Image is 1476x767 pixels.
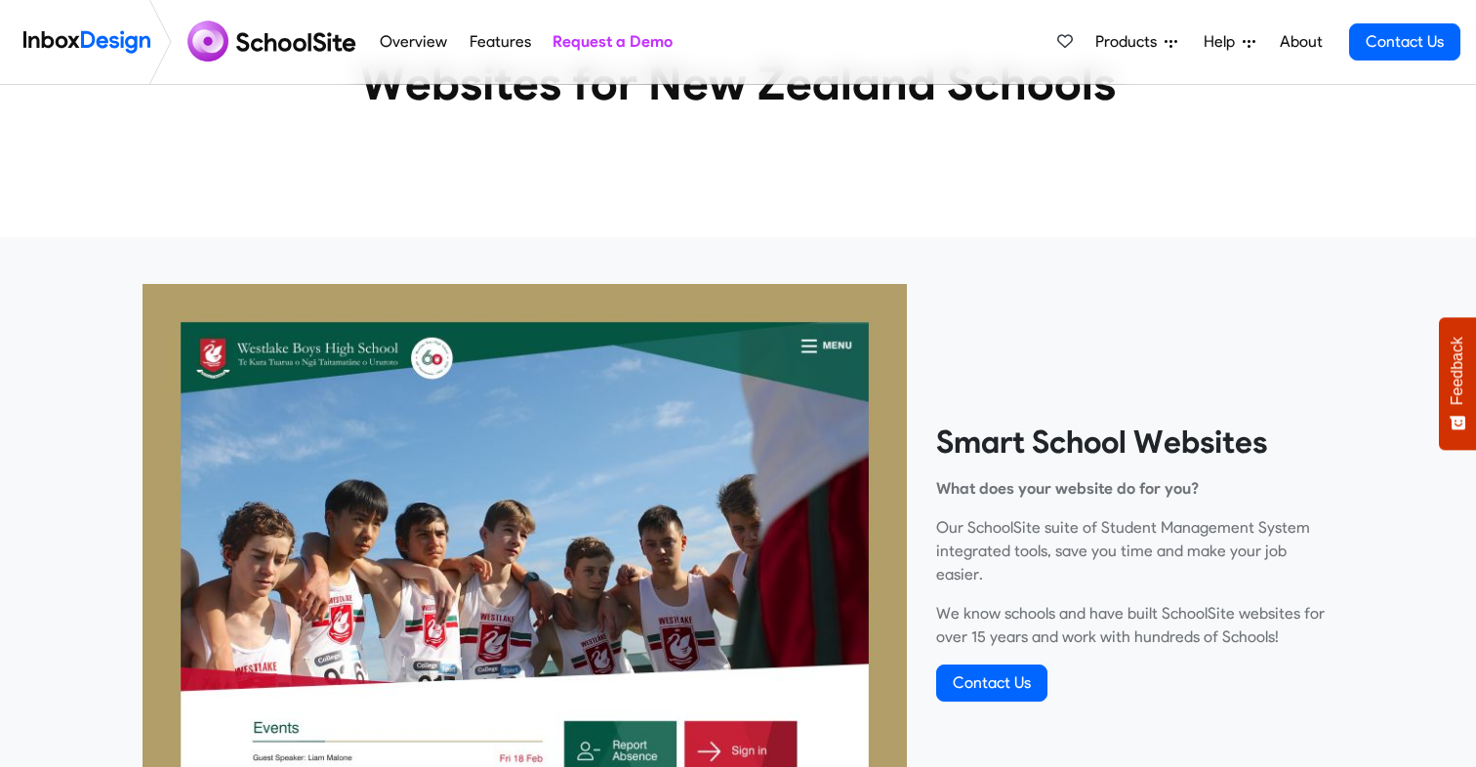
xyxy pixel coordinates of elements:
a: Products [1087,22,1185,61]
a: Request a Demo [547,22,677,61]
a: Help [1196,22,1263,61]
strong: What does your website do for you? [936,479,1199,498]
a: Overview [375,22,453,61]
span: Products [1095,30,1165,54]
span: Feedback [1449,337,1466,405]
a: Contact Us [1349,23,1460,61]
a: Features [464,22,536,61]
heading: Smart School Websites [936,423,1334,462]
p: We know schools and have built SchoolSite websites for over 15 years and work with hundreds of Sc... [936,602,1334,649]
a: Contact Us [936,665,1047,702]
span: Help [1204,30,1243,54]
p: Our SchoolSite suite of Student Management System integrated tools, save you time and make your j... [936,516,1334,586]
a: About [1274,22,1328,61]
button: Feedback - Show survey [1439,317,1476,450]
img: schoolsite logo [180,19,369,65]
